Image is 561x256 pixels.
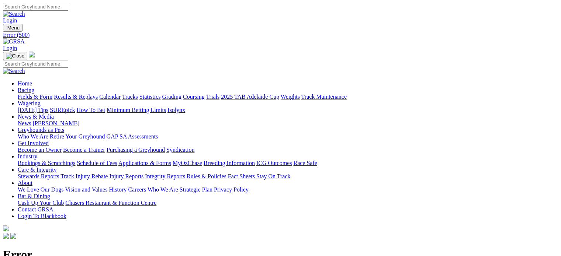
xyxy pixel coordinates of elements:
a: Purchasing a Greyhound [107,147,165,153]
a: Schedule of Fees [77,160,117,166]
a: Cash Up Your Club [18,200,64,206]
a: Statistics [139,94,161,100]
div: Industry [18,160,558,166]
a: Home [18,80,32,87]
a: Error (500) [3,32,558,38]
a: Login [3,45,17,51]
input: Search [3,60,68,68]
img: Close [6,53,24,59]
a: Trials [206,94,219,100]
img: logo-grsa-white.png [29,52,35,57]
a: Injury Reports [109,173,143,179]
a: Vision and Values [65,186,107,193]
button: Toggle navigation [3,52,27,60]
div: Racing [18,94,558,100]
a: Calendar [99,94,121,100]
a: Fields & Form [18,94,52,100]
a: Track Maintenance [301,94,347,100]
a: Careers [128,186,146,193]
a: Who We Are [148,186,178,193]
div: Get Involved [18,147,558,153]
button: Toggle navigation [3,24,22,32]
a: History [109,186,127,193]
a: News & Media [18,113,54,120]
img: GRSA [3,38,25,45]
a: Contact GRSA [18,206,53,213]
a: Become a Trainer [63,147,105,153]
a: Wagering [18,100,41,106]
a: Tracks [122,94,138,100]
span: Menu [7,25,20,31]
a: Bar & Dining [18,193,50,199]
a: Retire Your Greyhound [50,133,105,140]
input: Search [3,3,68,11]
a: Integrity Reports [145,173,185,179]
a: Results & Replays [54,94,98,100]
a: [DATE] Tips [18,107,48,113]
a: Race Safe [293,160,317,166]
a: Login To Blackbook [18,213,66,219]
a: MyOzChase [173,160,202,166]
a: Coursing [183,94,205,100]
a: Isolynx [167,107,185,113]
img: Search [3,11,25,17]
a: Weights [281,94,300,100]
a: Strategic Plan [180,186,212,193]
a: News [18,120,31,126]
a: Privacy Policy [214,186,249,193]
img: twitter.svg [10,233,16,239]
a: Syndication [166,147,194,153]
a: Industry [18,153,37,159]
a: Minimum Betting Limits [107,107,166,113]
a: Fact Sheets [228,173,255,179]
a: About [18,180,32,186]
a: SUREpick [50,107,75,113]
a: ICG Outcomes [256,160,292,166]
a: 2025 TAB Adelaide Cup [221,94,279,100]
a: Login [3,17,17,24]
img: facebook.svg [3,233,9,239]
div: Wagering [18,107,558,113]
a: Become an Owner [18,147,62,153]
a: Bookings & Scratchings [18,160,75,166]
a: Track Injury Rebate [60,173,108,179]
a: Get Involved [18,140,49,146]
a: Breeding Information [204,160,255,166]
div: Care & Integrity [18,173,558,180]
a: How To Bet [77,107,105,113]
img: logo-grsa-white.png [3,225,9,231]
div: Greyhounds as Pets [18,133,558,140]
a: Chasers Restaurant & Function Centre [65,200,156,206]
div: Bar & Dining [18,200,558,206]
a: Greyhounds as Pets [18,127,64,133]
a: GAP SA Assessments [107,133,158,140]
a: Grading [162,94,181,100]
a: Stewards Reports [18,173,59,179]
a: Care & Integrity [18,166,57,173]
img: Search [3,68,25,74]
a: Rules & Policies [187,173,226,179]
div: News & Media [18,120,558,127]
a: Applications & Forms [118,160,171,166]
a: Who We Are [18,133,48,140]
a: Stay On Track [256,173,290,179]
div: About [18,186,558,193]
a: Racing [18,87,34,93]
a: We Love Our Dogs [18,186,63,193]
a: [PERSON_NAME] [32,120,79,126]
